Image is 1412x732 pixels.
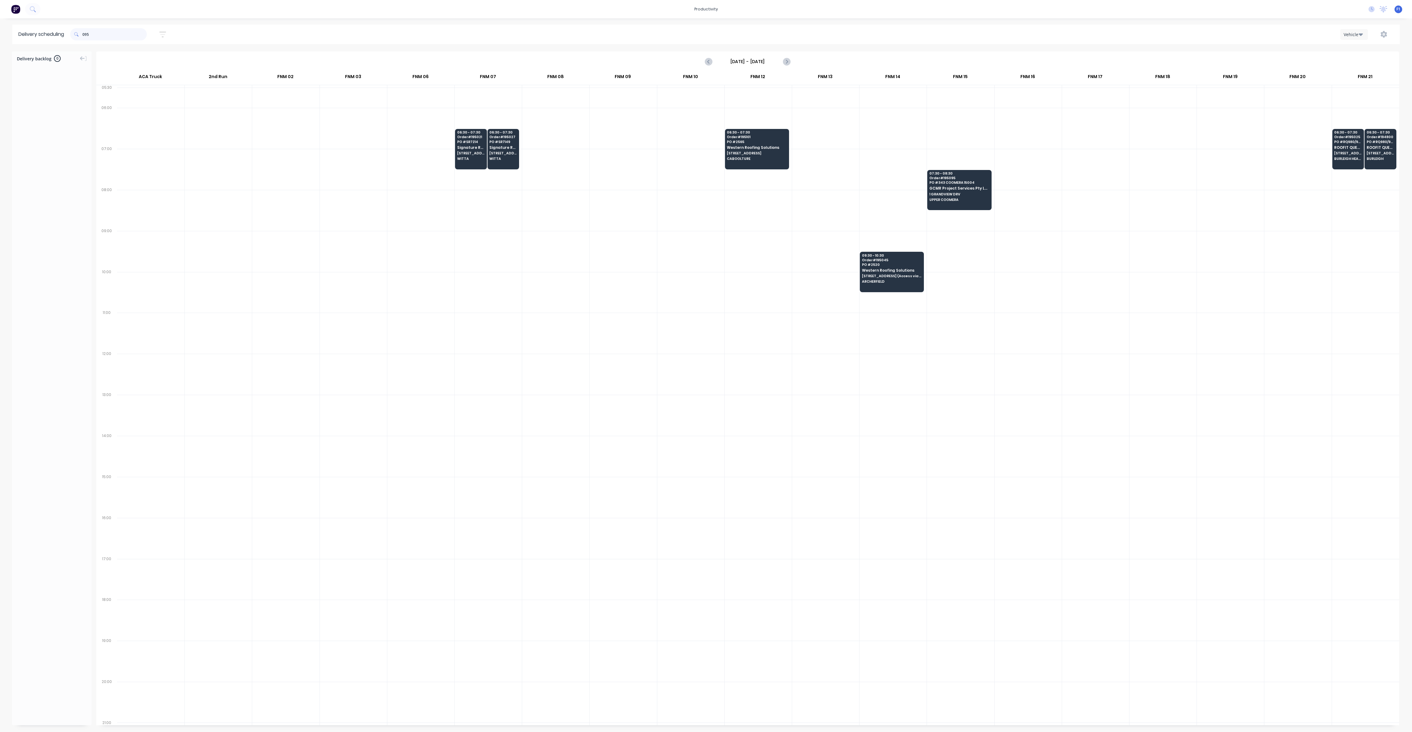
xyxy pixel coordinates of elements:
[96,391,117,432] div: 13:00
[454,71,522,85] div: FNM 07
[457,157,485,160] span: WITTA
[82,28,147,40] input: Search for orders
[96,432,117,473] div: 14:00
[96,473,117,514] div: 15:00
[1264,71,1331,85] div: FNM 20
[489,135,517,139] span: Order # 195027
[96,719,117,726] div: 21:00
[184,71,252,85] div: 2nd Run
[1129,71,1196,85] div: FNM 18
[724,71,791,85] div: FNM 12
[96,84,117,104] div: 05:30
[96,596,117,637] div: 18:00
[929,181,989,184] span: PO # 343 COOMERA 15004
[727,151,786,155] span: [STREET_ADDRESS]
[727,130,786,134] span: 06:30 - 07:30
[862,280,921,283] span: ARCHERFIELD
[1344,31,1361,38] div: Vehicle
[457,140,485,144] span: PO # SR7214
[96,186,117,227] div: 08:00
[457,151,485,155] span: [STREET_ADDRESS]
[589,71,656,85] div: FNM 09
[96,350,117,391] div: 12:00
[859,71,926,85] div: FNM 14
[96,309,117,350] div: 11:00
[457,130,485,134] span: 06:30 - 07:30
[96,104,117,145] div: 06:00
[489,130,517,134] span: 06:30 - 07:30
[1334,157,1362,160] span: BURLEIGH HEADS
[929,192,989,196] span: 1 GRANDVIEW DRV
[1367,135,1394,139] span: Order # 194800
[727,157,786,160] span: CABOOLTURE
[1367,140,1394,144] span: PO # RQ980/9880
[727,145,786,149] span: Western Roofing Solutions
[994,71,1061,85] div: FNM 16
[929,186,989,190] span: GCMR Project Services Pty Ltd
[862,254,921,257] span: 09:30 - 10:30
[457,145,485,149] span: Signature Roofing and Guttering - DJW Constructions Pty Ltd
[522,71,589,85] div: FNM 08
[1062,71,1129,85] div: FNM 17
[489,140,517,144] span: PO # SR7149
[1367,145,1394,149] span: ROOFIT QUEENSLAND PTY LTD
[17,55,51,62] span: Delivery backlog
[489,151,517,155] span: [STREET_ADDRESS]
[1334,130,1362,134] span: 06:30 - 07:30
[1367,151,1394,155] span: [STREET_ADDRESS]
[1334,145,1362,149] span: ROOFIT QUEENSLAND PTY LTD
[727,135,786,139] span: Order # 195101
[929,198,989,202] span: UPPER COOMERA
[1197,71,1264,85] div: FNM 19
[96,268,117,309] div: 10:00
[96,555,117,596] div: 17:00
[1367,157,1394,160] span: BURLEIGH
[489,157,517,160] span: WITTA
[691,5,721,14] div: productivity
[96,227,117,268] div: 09:00
[929,172,989,175] span: 07:30 - 08:30
[927,71,994,85] div: FNM 15
[1340,29,1368,40] button: Vehicle
[657,71,724,85] div: FNM 10
[1334,140,1362,144] span: PO # RQ980/9881
[96,145,117,186] div: 07:00
[792,71,859,85] div: FNM 13
[96,637,117,678] div: 19:00
[12,25,70,44] div: Delivery scheduling
[54,55,61,62] span: 0
[387,71,454,85] div: FNM 06
[96,514,117,555] div: 16:00
[96,678,117,719] div: 20:00
[1334,135,1362,139] span: Order # 195025
[862,263,921,266] span: PO # 2520
[11,5,20,14] img: Factory
[1396,6,1400,12] span: F1
[862,268,921,272] span: Western Roofing Solutions
[457,135,485,139] span: Order # 195021
[1334,151,1362,155] span: [STREET_ADDRESS]
[862,258,921,262] span: Order # 195045
[1367,130,1394,134] span: 06:30 - 07:30
[117,71,184,85] div: ACA Truck
[862,274,921,278] span: [STREET_ADDRESS] (Access via [PERSON_NAME])
[319,71,386,85] div: FNM 03
[929,176,989,180] span: Order # 195095
[727,140,786,144] span: PO # 2565
[489,145,517,149] span: Signature Roofing and Guttering - DJW Constructions Pty Ltd
[252,71,319,85] div: FNM 02
[1331,71,1399,85] div: FNM 21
